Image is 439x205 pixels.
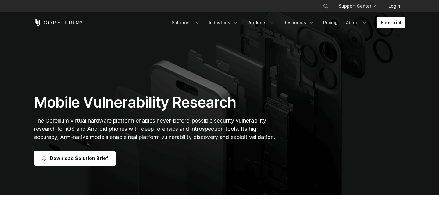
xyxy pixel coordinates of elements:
[342,17,371,28] a: About
[205,17,242,28] a: Industries
[334,1,381,12] a: Support Center
[280,17,318,28] a: Resources
[34,151,116,166] a: Download Solution Brief
[168,17,204,28] a: Solutions
[34,93,277,112] h1: Mobile Vulnerability Research
[377,17,405,28] a: Free Trial
[384,1,405,12] a: Login
[320,1,331,12] button: Search
[34,19,83,26] a: Corellium Home
[50,155,108,162] span: Download Solution Brief
[34,117,275,140] span: The Corellium virtual hardware platform enables never-before-possible security vulnerability rese...
[168,17,405,28] div: Navigation Menu
[316,1,405,12] div: Navigation Menu
[244,17,279,28] a: Products
[319,17,341,28] a: Pricing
